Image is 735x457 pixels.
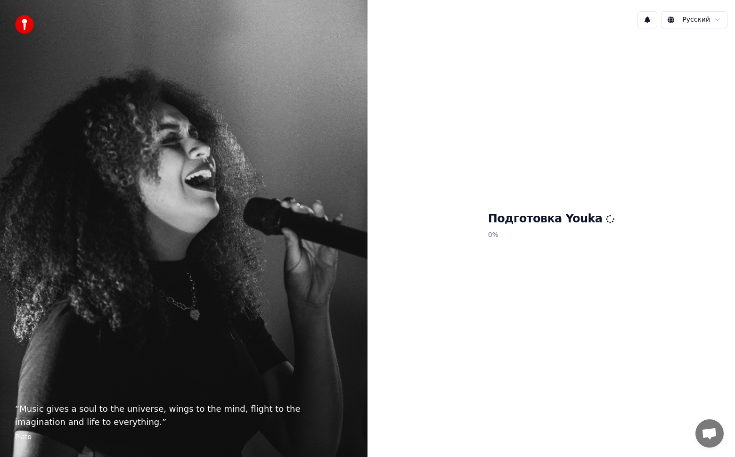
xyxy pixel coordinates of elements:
[488,227,615,244] p: 0 %
[15,402,352,429] p: “ Music gives a soul to the universe, wings to the mind, flight to the imagination and life to ev...
[695,419,724,448] div: Открытый чат
[15,433,352,442] footer: Plato
[15,15,34,34] img: youka
[488,212,615,227] h1: Подготовка Youka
